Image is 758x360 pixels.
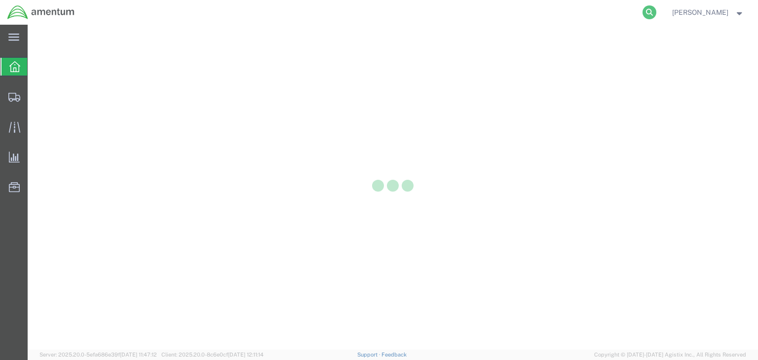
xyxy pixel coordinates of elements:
button: [PERSON_NAME] [672,6,745,18]
a: Feedback [381,352,407,358]
span: Chris Haes [672,7,728,18]
span: [DATE] 11:47:12 [120,352,157,358]
span: Copyright © [DATE]-[DATE] Agistix Inc., All Rights Reserved [594,351,746,359]
a: Support [357,352,382,358]
span: [DATE] 12:11:14 [228,352,264,358]
img: logo [7,5,75,20]
span: Client: 2025.20.0-8c6e0cf [161,352,264,358]
span: Server: 2025.20.0-5efa686e39f [39,352,157,358]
